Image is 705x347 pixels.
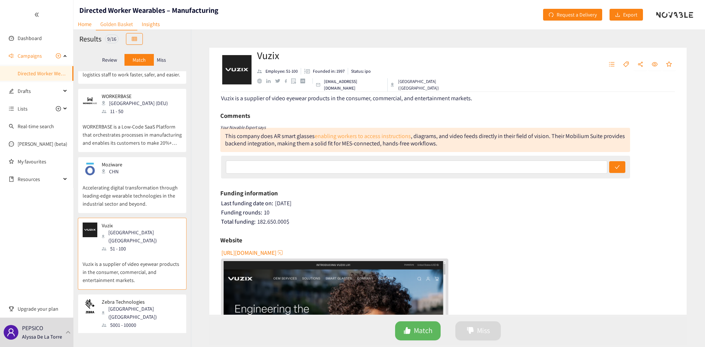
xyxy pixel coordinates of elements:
div: 10 [221,209,676,216]
li: Founded in year [301,68,348,75]
span: Resources [18,172,61,187]
span: edit [9,88,14,94]
span: download [615,12,620,18]
span: dislike [467,327,474,335]
p: Accelerating digital transformation through leading-edge wearable technologies in the industrial ... [83,176,182,208]
span: unordered-list [9,106,14,111]
a: crunchbase [300,79,310,83]
img: Snapshot of the company's website [83,223,97,237]
a: Insights [137,18,164,30]
p: Vuzix is a supplier of video eyewear products in the consumer, commercial, and entertainment mark... [83,253,182,284]
span: Lists [18,101,28,116]
span: Total funding: [221,218,256,225]
span: tag [623,61,629,68]
span: Campaigns [18,48,42,63]
button: share-alt [634,59,647,71]
button: downloadExport [610,9,643,21]
button: eye [648,59,661,71]
span: like [404,327,411,335]
span: Vuzix is a supplier of video eyewear products in the consumer, commercial, and entertainment mark... [221,94,472,102]
span: Export [623,11,637,19]
p: Match [133,57,146,63]
span: unordered-list [609,61,615,68]
a: Golden Basket [96,18,137,30]
span: book [9,177,14,182]
h6: Comments [220,110,250,121]
i: Your Novable Expert says [220,124,266,130]
a: google maps [291,78,300,84]
p: Status: ipo [351,68,371,75]
p: Zebra Technologies [102,299,177,305]
span: check [615,165,620,170]
h1: Directed Worker Wearables – Manufacturing [79,5,218,15]
span: Request a Delivery [557,11,597,19]
p: Review [102,57,117,63]
a: Home [73,18,96,30]
a: twitter [275,79,284,83]
img: Snapshot of the company's website [83,93,97,108]
button: table [126,33,143,45]
button: tag [619,59,633,71]
div: 51 - 100 [102,245,181,253]
span: user [7,328,15,337]
span: Miss [477,325,490,336]
span: trophy [9,306,14,311]
p: Moziware [102,162,131,167]
div: [DATE] [221,200,676,207]
img: Snapshot of the company's website [83,299,97,314]
span: star [666,61,672,68]
div: 9 / 16 [105,35,119,43]
div: [GEOGRAPHIC_DATA] ([GEOGRAPHIC_DATA]) [102,305,181,321]
span: eye [652,61,658,68]
a: [PERSON_NAME] (beta) [18,141,67,147]
span: plus-circle [56,53,61,58]
span: Last funding date on: [221,199,273,207]
a: facebook [285,79,292,83]
p: WORKERBASE is a Low-Code SaaS Platform that orchestrates processes in manufacturing and enables i... [83,115,182,147]
h6: Funding information [220,188,278,199]
span: redo [549,12,554,18]
a: My favourites [18,154,68,169]
p: WORKERBASE [102,93,168,99]
button: redoRequest a Delivery [543,9,602,21]
p: Vuzix [102,223,177,228]
div: 182.650.000 $ [221,218,676,225]
p: Alyssa De La Torre [22,333,62,341]
h2: Results [79,34,101,44]
a: enabling workers to access instructions [315,132,411,140]
span: share-alt [637,61,643,68]
iframe: Chat Widget [585,268,705,347]
p: [EMAIL_ADDRESS][DOMAIN_NAME] [324,78,384,91]
button: check [609,161,625,173]
a: Directed Worker Wearables – Manufacturing [18,70,113,77]
span: Drafts [18,84,61,98]
span: double-left [34,12,39,17]
span: plus-circle [56,106,61,111]
h6: Website [220,235,242,246]
a: Real-time search [18,123,54,130]
button: star [662,59,676,71]
h2: Vuzix [257,48,473,63]
li: Status [348,68,371,75]
a: Dashboard [18,35,42,41]
span: table [132,36,137,42]
p: PEPSICO [22,323,43,333]
p: Employee: 51-100 [265,68,298,75]
div: [GEOGRAPHIC_DATA] ([GEOGRAPHIC_DATA]) [391,78,473,91]
p: Founded in: 1997 [313,68,345,75]
img: Snapshot of the company's website [83,162,97,176]
a: website [257,79,266,83]
div: This company does AR smart glasses , diagrams, and video feeds directly in their field of vision.... [220,128,630,152]
span: sound [9,53,14,58]
span: [URL][DOMAIN_NAME] [221,248,276,257]
div: [GEOGRAPHIC_DATA] (DEU) [102,99,172,107]
div: CHN [102,167,135,176]
button: likeMatch [395,321,441,340]
a: linkedin [266,79,275,83]
button: dislikeMiss [455,321,501,340]
li: Employees [257,68,301,75]
button: unordered-list [605,59,618,71]
div: 11 - 50 [102,107,172,115]
div: 5001 - 10000 [102,321,181,329]
span: Funding rounds: [221,209,262,216]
